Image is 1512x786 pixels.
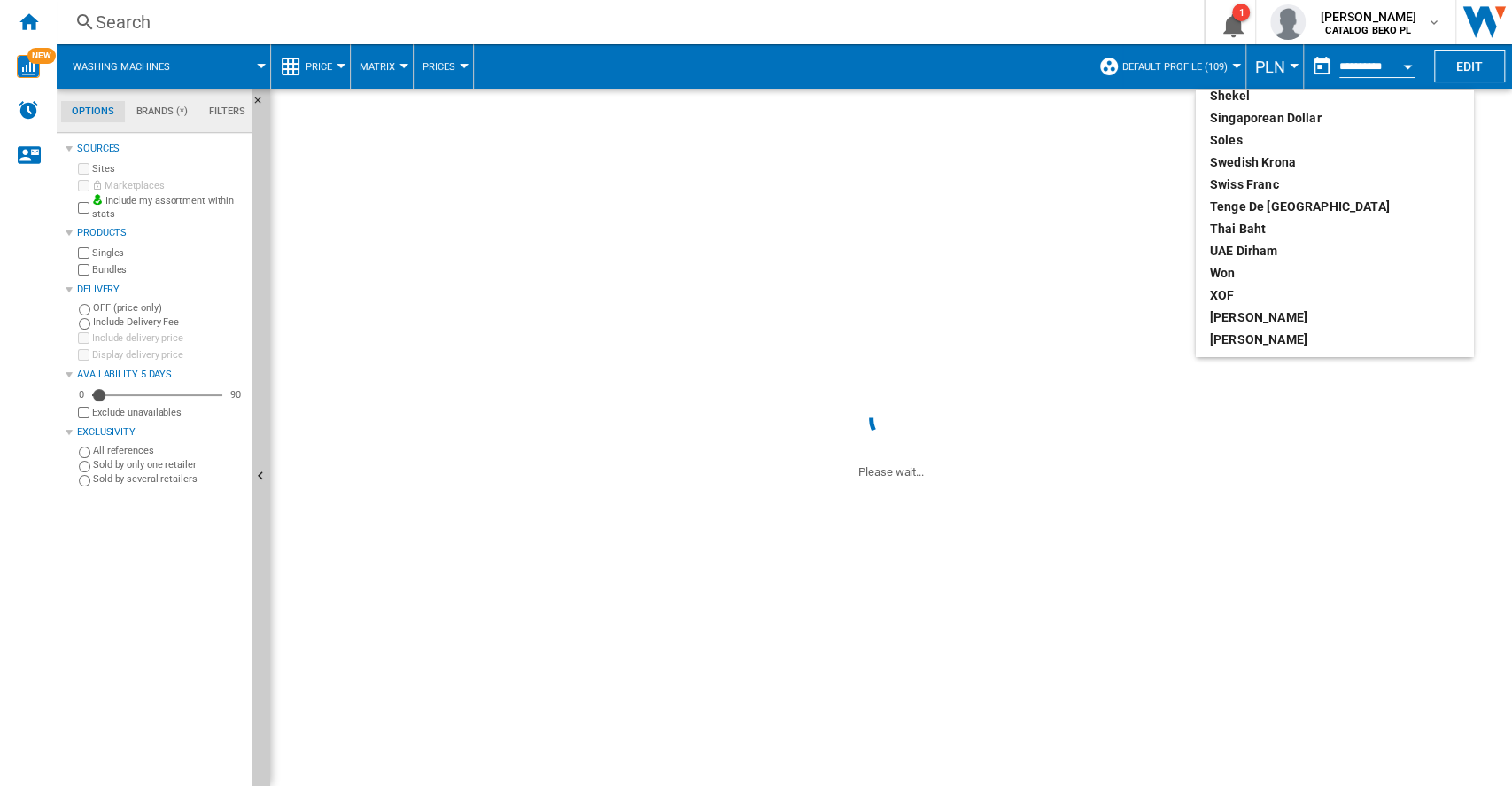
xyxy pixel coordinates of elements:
div: Shekel [1210,87,1459,105]
div: Singaporean Dollar [1210,109,1459,127]
div: [PERSON_NAME] [1210,308,1459,326]
div: Tenge de [GEOGRAPHIC_DATA] [1210,198,1459,215]
div: Swiss franc [1210,175,1459,193]
div: [PERSON_NAME] [1210,331,1459,348]
div: Thai Baht [1210,220,1459,237]
div: XOF [1210,286,1459,304]
div: UAE dirham [1210,242,1459,260]
div: Swedish Krona [1210,153,1459,171]
div: Won [1210,264,1459,282]
div: soles [1210,131,1459,149]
